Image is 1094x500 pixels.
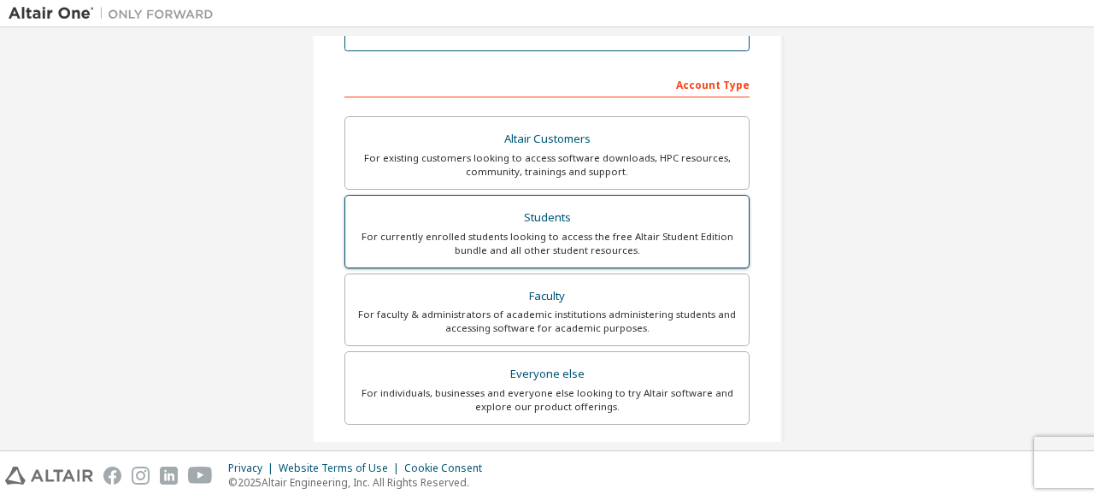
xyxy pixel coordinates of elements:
div: Altair Customers [356,127,738,151]
p: © 2025 Altair Engineering, Inc. All Rights Reserved. [228,475,492,490]
img: Altair One [9,5,222,22]
img: linkedin.svg [160,467,178,485]
div: For faculty & administrators of academic institutions administering students and accessing softwa... [356,308,738,335]
div: Cookie Consent [404,462,492,475]
div: Privacy [228,462,279,475]
img: facebook.svg [103,467,121,485]
div: For individuals, businesses and everyone else looking to try Altair software and explore our prod... [356,386,738,414]
div: Everyone else [356,362,738,386]
img: altair_logo.svg [5,467,93,485]
div: Faculty [356,285,738,309]
img: youtube.svg [188,467,213,485]
div: Website Terms of Use [279,462,404,475]
div: For existing customers looking to access software downloads, HPC resources, community, trainings ... [356,151,738,179]
div: Students [356,206,738,230]
div: Account Type [344,70,750,97]
div: For currently enrolled students looking to access the free Altair Student Edition bundle and all ... [356,230,738,257]
img: instagram.svg [132,467,150,485]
